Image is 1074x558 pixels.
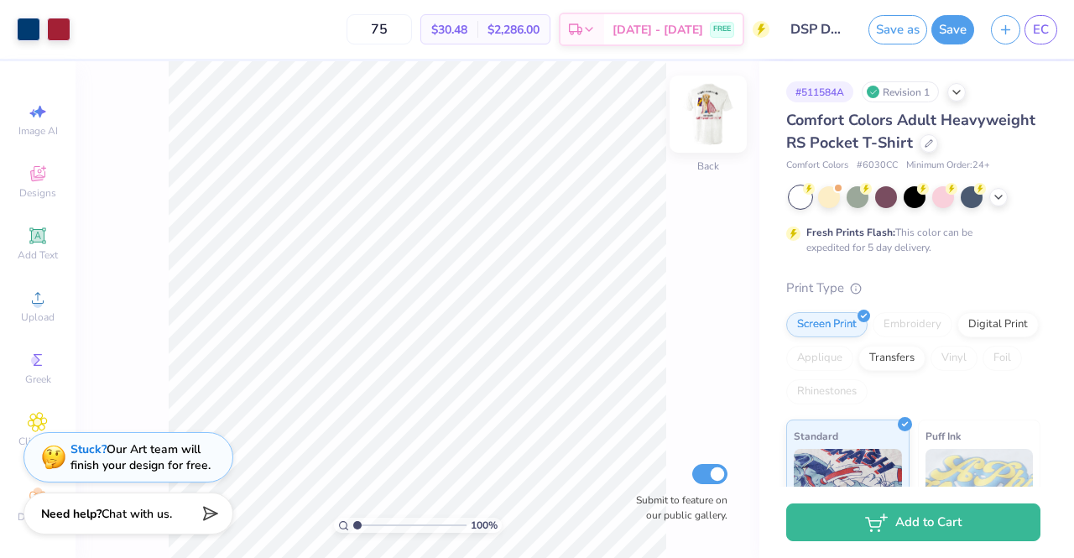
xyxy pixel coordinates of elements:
img: Back [675,81,742,148]
div: Digital Print [957,312,1039,337]
div: Rhinestones [786,379,868,404]
span: Puff Ink [925,427,961,445]
span: # 6030CC [857,159,898,173]
button: Add to Cart [786,503,1040,541]
button: Save [931,15,974,44]
div: Embroidery [873,312,952,337]
img: Puff Ink [925,449,1034,533]
div: Print Type [786,279,1040,298]
div: Revision 1 [862,81,939,102]
a: EC [1024,15,1057,44]
strong: Stuck? [70,441,107,457]
span: $2,286.00 [487,21,540,39]
span: Add Text [18,248,58,262]
div: Back [697,159,719,174]
div: # 511584A [786,81,853,102]
span: Greek [25,373,51,386]
span: Standard [794,427,838,445]
div: Transfers [858,346,925,371]
div: Screen Print [786,312,868,337]
button: Save as [868,15,927,44]
strong: Need help? [41,506,102,522]
span: Comfort Colors [786,159,848,173]
div: Our Art team will finish your design for free. [70,441,211,473]
span: Minimum Order: 24 + [906,159,990,173]
span: EC [1033,20,1049,39]
label: Submit to feature on our public gallery. [627,493,727,523]
span: [DATE] - [DATE] [613,21,703,39]
div: Vinyl [931,346,978,371]
strong: Fresh Prints Flash: [806,226,895,239]
span: Clipart & logos [8,435,67,462]
span: Upload [21,310,55,324]
span: Decorate [18,510,58,524]
span: Chat with us. [102,506,172,522]
input: – – [347,14,412,44]
div: Applique [786,346,853,371]
div: Foil [983,346,1022,371]
span: $30.48 [431,21,467,39]
span: 100 % [471,518,498,533]
span: Comfort Colors Adult Heavyweight RS Pocket T-Shirt [786,110,1035,153]
div: This color can be expedited for 5 day delivery. [806,225,1013,255]
input: Untitled Design [778,13,860,46]
span: Image AI [18,124,58,138]
span: Designs [19,186,56,200]
img: Standard [794,449,902,533]
span: FREE [713,23,731,35]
